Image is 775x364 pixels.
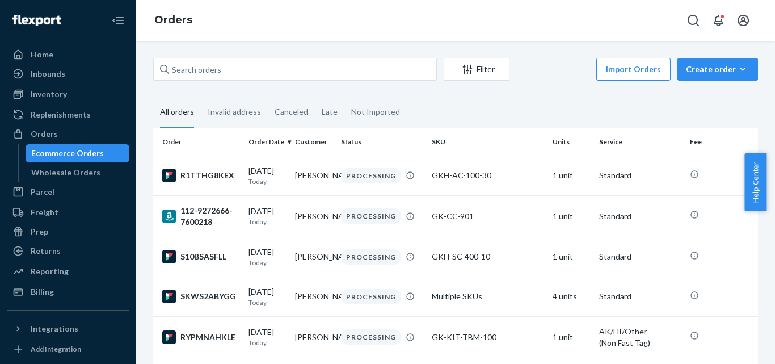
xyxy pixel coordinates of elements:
[290,277,337,316] td: [PERSON_NAME]
[248,177,286,186] p: Today
[31,323,78,334] div: Integrations
[444,64,509,75] div: Filter
[31,207,58,218] div: Freight
[31,68,65,80] div: Inbounds
[248,217,286,227] p: Today
[153,58,437,81] input: Search orders
[707,9,730,32] button: Open notifications
[154,14,192,26] a: Orders
[107,9,129,32] button: Close Navigation
[248,338,286,348] p: Today
[31,286,54,298] div: Billing
[244,128,290,156] th: Order Date
[595,128,685,156] th: Service
[686,64,749,75] div: Create order
[341,208,401,224] div: PROCESSING
[677,58,758,81] button: Create order
[275,97,308,127] div: Canceled
[548,195,595,237] td: 1 unit
[248,165,286,186] div: [DATE]
[548,237,595,277] td: 1 unit
[7,45,129,64] a: Home
[162,169,239,182] div: R1TTHG8KEX
[31,128,58,140] div: Orders
[248,298,286,307] p: Today
[248,327,286,348] div: [DATE]
[432,170,544,181] div: GKH-AC-100-30
[548,128,595,156] th: Units
[7,85,129,103] a: Inventory
[432,332,544,343] div: GK-KIT-TBM-100
[290,156,337,195] td: [PERSON_NAME]
[12,15,61,26] img: Flexport logo
[248,246,286,267] div: [DATE]
[31,109,91,120] div: Replenishments
[248,206,286,227] div: [DATE]
[7,242,129,260] a: Returns
[7,106,129,124] a: Replenishments
[145,4,201,37] ol: breadcrumbs
[744,153,766,211] button: Help Center
[162,205,239,228] div: 112-9272666-7600218
[427,277,548,316] td: Multiple SKUs
[31,167,100,178] div: Wholesale Orders
[685,128,758,156] th: Fee
[31,89,67,100] div: Inventory
[682,9,705,32] button: Open Search Box
[26,144,130,162] a: Ecommerce Orders
[162,290,239,303] div: SKWS2ABYGG
[7,342,129,356] a: Add Integration
[31,226,48,237] div: Prep
[290,237,337,277] td: [PERSON_NAME]
[341,329,401,345] div: PROCESSING
[599,337,681,349] div: (Non Fast Tag)
[548,316,595,358] td: 1 unit
[290,195,337,237] td: [PERSON_NAME]
[599,170,681,181] p: Standard
[7,223,129,241] a: Prep
[290,316,337,358] td: [PERSON_NAME]
[160,97,194,128] div: All orders
[322,97,338,127] div: Late
[153,128,244,156] th: Order
[341,249,401,265] div: PROCESSING
[599,326,681,337] p: AK/HI/Other
[427,128,548,156] th: SKU
[336,128,427,156] th: Status
[7,65,129,83] a: Inbounds
[7,283,129,301] a: Billing
[7,125,129,143] a: Orders
[31,266,69,277] div: Reporting
[31,344,81,354] div: Add Integration
[599,291,681,302] p: Standard
[432,251,544,262] div: GKH-SC-400-10
[7,183,129,201] a: Parcel
[341,168,401,183] div: PROCESSING
[444,58,509,81] button: Filter
[248,286,286,307] div: [DATE]
[341,289,401,304] div: PROCESSING
[599,211,681,222] p: Standard
[548,156,595,195] td: 1 unit
[7,320,129,338] button: Integrations
[432,211,544,222] div: GK-CC-901
[596,58,671,81] button: Import Orders
[599,251,681,262] p: Standard
[7,262,129,281] a: Reporting
[351,97,400,127] div: Not Imported
[248,258,286,267] p: Today
[548,277,595,316] td: 4 units
[31,49,53,60] div: Home
[31,245,61,257] div: Returns
[31,186,54,198] div: Parcel
[162,250,239,263] div: S10BSASFLL
[31,148,104,159] div: Ecommerce Orders
[208,97,261,127] div: Invalid address
[26,164,130,182] a: Wholesale Orders
[295,137,332,147] div: Customer
[7,203,129,221] a: Freight
[732,9,755,32] button: Open account menu
[162,330,239,344] div: RYPMNAHKLE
